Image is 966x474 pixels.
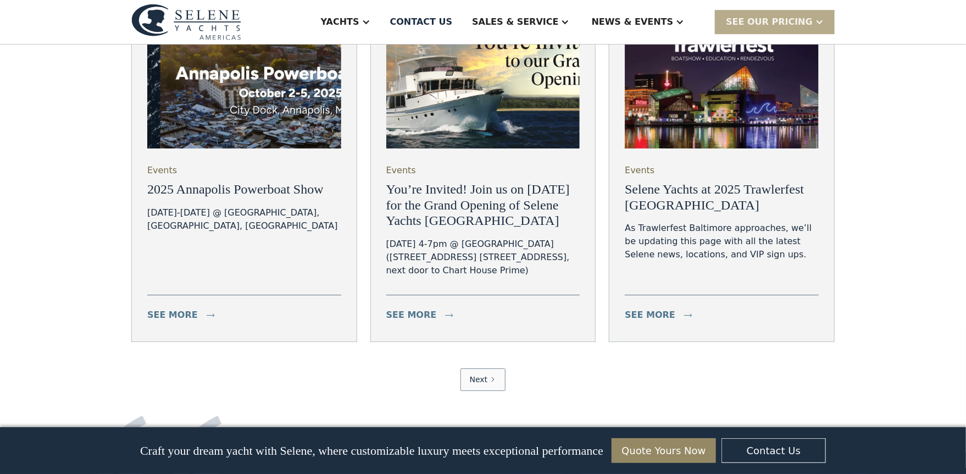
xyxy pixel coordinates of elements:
[612,438,716,463] a: Quote Yours Now
[625,164,654,177] div: Events
[625,308,675,322] div: see more
[715,10,835,34] div: SEE Our Pricing
[386,181,580,229] h3: You’re Invited! Join us on [DATE] for the Grand Opening of Selene Yachts [GEOGRAPHIC_DATA]
[445,313,453,317] img: icon
[386,164,416,177] div: Events
[472,15,558,29] div: Sales & Service
[592,15,674,29] div: News & EVENTS
[460,368,506,391] a: Next Page
[721,438,826,463] a: Contact Us
[147,181,324,197] h3: 2025 Annapolis Powerboat Show
[386,238,580,277] div: [DATE] 4-7pm @ [GEOGRAPHIC_DATA] ([STREET_ADDRESS] [STREET_ADDRESS], next door to Chart House Prime)
[131,4,241,40] img: logo
[625,181,819,213] h3: Selene Yachts at 2025 Trawlerfest [GEOGRAPHIC_DATA]
[147,164,177,177] div: Events
[470,374,488,385] div: Next
[147,206,341,233] div: [DATE]-[DATE] @ [GEOGRAPHIC_DATA], [GEOGRAPHIC_DATA], [GEOGRAPHIC_DATA]
[390,15,453,29] div: Contact US
[625,222,819,261] div: As Trawlerfest Baltimore approaches, we’ll be updating this page with all the latest Selene news,...
[321,15,359,29] div: Yachts
[386,308,437,322] div: see more
[609,9,835,342] a: EventsSelene Yachts at 2025 Trawlerfest [GEOGRAPHIC_DATA]As Trawlerfest Baltimore approaches, we’...
[207,313,215,317] img: icon
[140,444,603,458] p: Craft your dream yacht with Selene, where customizable luxury meets exceptional performance
[131,368,835,391] div: List
[131,9,357,342] a: Events2025 Annapolis Powerboat Show[DATE]-[DATE] @ [GEOGRAPHIC_DATA], [GEOGRAPHIC_DATA], [GEOGRAP...
[684,313,692,317] img: icon
[147,308,198,322] div: see more
[726,15,813,29] div: SEE Our Pricing
[370,9,596,342] a: EventsYou’re Invited! Join us on [DATE] for the Grand Opening of Selene Yachts [GEOGRAPHIC_DATA][...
